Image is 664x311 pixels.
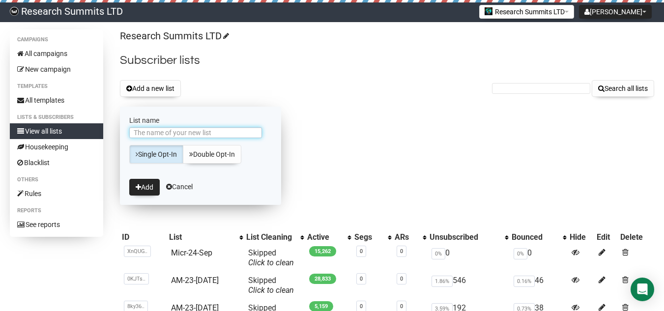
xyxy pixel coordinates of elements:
div: Segs [354,232,382,242]
span: Skipped [248,276,294,295]
th: Active: No sort applied, activate to apply an ascending sort [305,230,352,244]
label: List name [129,116,272,125]
div: Edit [597,232,616,242]
a: See reports [10,217,103,232]
button: Add [129,179,160,196]
a: 0 [360,276,363,282]
a: Click to clean [248,258,294,267]
a: 0 [360,248,363,254]
button: Add a new list [120,80,181,97]
li: Others [10,174,103,186]
span: XnQUG.. [124,246,151,257]
img: 2.jpg [485,7,492,15]
a: 0 [400,248,403,254]
a: Single Opt-In [129,145,183,164]
li: Templates [10,81,103,92]
div: Delete [620,232,652,242]
th: Unsubscribed: No sort applied, activate to apply an ascending sort [428,230,510,244]
div: Active [307,232,343,242]
td: 0 [428,244,510,272]
span: 0KJTs.. [124,273,149,284]
th: Segs: No sort applied, activate to apply an ascending sort [352,230,392,244]
th: Hide: No sort applied, sorting is disabled [568,230,595,244]
li: Campaigns [10,34,103,46]
th: Bounced: No sort applied, activate to apply an ascending sort [510,230,568,244]
div: List [169,232,234,242]
a: Research Summits LTD [120,30,228,42]
th: ID: No sort applied, sorting is disabled [120,230,167,244]
h2: Subscriber lists [120,52,654,69]
span: 0.16% [514,276,535,287]
li: Lists & subscribers [10,112,103,123]
a: Cancel [166,183,193,191]
div: Unsubscribed [430,232,500,242]
span: 0% [514,248,527,259]
div: Hide [570,232,593,242]
a: All templates [10,92,103,108]
th: Edit: No sort applied, sorting is disabled [595,230,618,244]
span: Skipped [248,248,294,267]
th: Delete: No sort applied, sorting is disabled [618,230,654,244]
a: 0 [400,303,403,310]
a: All campaigns [10,46,103,61]
a: Double Opt-In [183,145,241,164]
span: 1.86% [432,276,453,287]
button: [PERSON_NAME] [579,5,652,19]
div: ID [122,232,165,242]
button: Search all lists [592,80,654,97]
div: Open Intercom Messenger [631,278,654,301]
a: 0 [400,276,403,282]
th: ARs: No sort applied, activate to apply an ascending sort [393,230,428,244]
img: bccbfd5974049ef095ce3c15df0eef5a [10,7,19,16]
th: List Cleaning: No sort applied, activate to apply an ascending sort [244,230,305,244]
span: 28,833 [309,274,336,284]
button: Research Summits LTD [479,5,574,19]
div: ARs [395,232,418,242]
a: Rules [10,186,103,201]
td: 0 [510,244,568,272]
td: 546 [428,272,510,299]
td: 46 [510,272,568,299]
a: New campaign [10,61,103,77]
a: Blacklist [10,155,103,170]
span: 15,262 [309,246,336,256]
a: Click to clean [248,285,294,295]
a: Micr-24-Sep [171,248,212,257]
a: AM-23-[DATE] [171,276,219,285]
div: Bounced [512,232,558,242]
span: 0% [432,248,445,259]
input: The name of your new list [129,127,262,138]
a: Housekeeping [10,139,103,155]
th: List: No sort applied, activate to apply an ascending sort [167,230,244,244]
li: Reports [10,205,103,217]
div: List Cleaning [246,232,295,242]
a: View all lists [10,123,103,139]
a: 0 [360,303,363,310]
